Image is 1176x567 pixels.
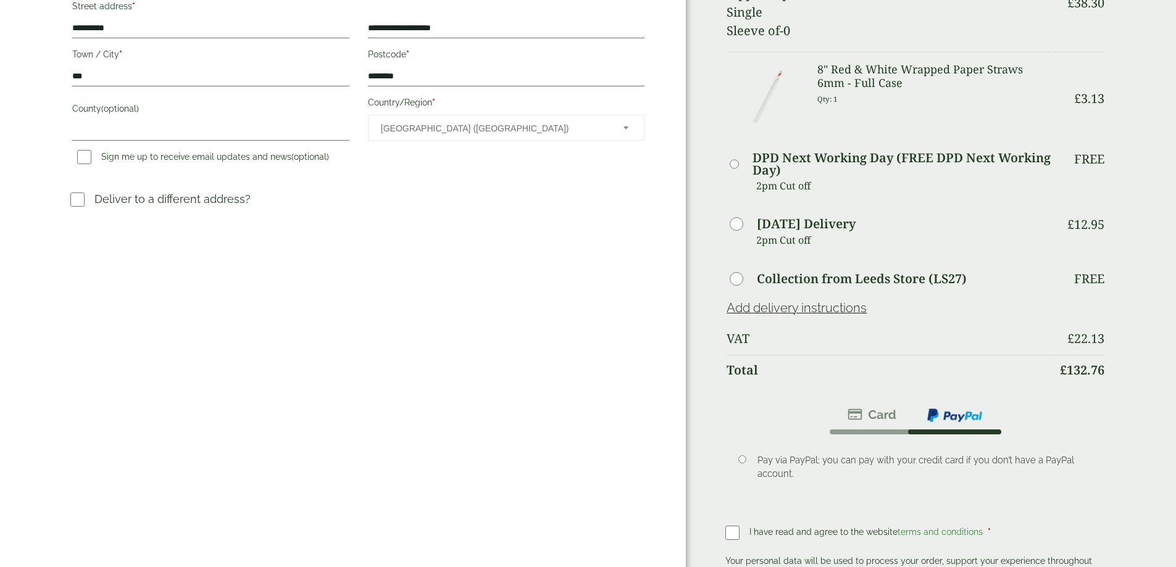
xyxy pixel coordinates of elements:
a: Add delivery instructions [727,300,867,315]
span: (optional) [291,152,329,162]
label: Postcode [368,46,644,67]
span: United Kingdom (UK) [381,115,607,141]
bdi: 132.76 [1060,362,1104,378]
h3: 8" Red & White Wrapped Paper Straws 6mm - Full Case [817,63,1051,89]
span: (optional) [101,104,139,114]
p: Deliver to a different address? [94,191,251,207]
label: DPD Next Working Day (FREE DPD Next Working Day) [753,152,1051,176]
abbr: required [432,97,435,107]
label: Collection from Leeds Store (LS27) [757,273,967,285]
bdi: 3.13 [1074,90,1104,107]
abbr: required [119,49,122,59]
p: 2pm Cut off [756,176,1051,195]
th: VAT [727,324,1051,354]
p: Free [1074,152,1104,167]
a: terms and conditions [898,527,983,537]
p: 2pm Cut off [756,231,1051,249]
abbr: required [988,527,991,537]
img: ppcp-gateway.png [926,407,983,423]
small: Qty: 1 [817,94,838,104]
img: stripe.png [848,407,896,422]
span: £ [1074,90,1081,107]
span: £ [1067,330,1074,347]
span: £ [1067,216,1074,233]
label: Town / City [72,46,349,67]
span: Country/Region [368,115,644,141]
p: Free [1074,271,1104,286]
bdi: 22.13 [1067,330,1104,347]
abbr: required [406,49,409,59]
label: Country/Region [368,94,644,115]
p: Pay via PayPal; you can pay with your credit card if you don’t have a PayPal account. [757,453,1086,481]
th: Total [727,355,1051,385]
span: £ [1060,362,1067,378]
span: I have read and agree to the website [749,527,985,537]
label: Sign me up to receive email updates and news [72,152,334,165]
bdi: 12.95 [1067,216,1104,233]
abbr: required [132,1,135,11]
label: County [72,100,349,121]
input: Sign me up to receive email updates and news(optional) [77,150,91,164]
label: [DATE] Delivery [757,218,856,230]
